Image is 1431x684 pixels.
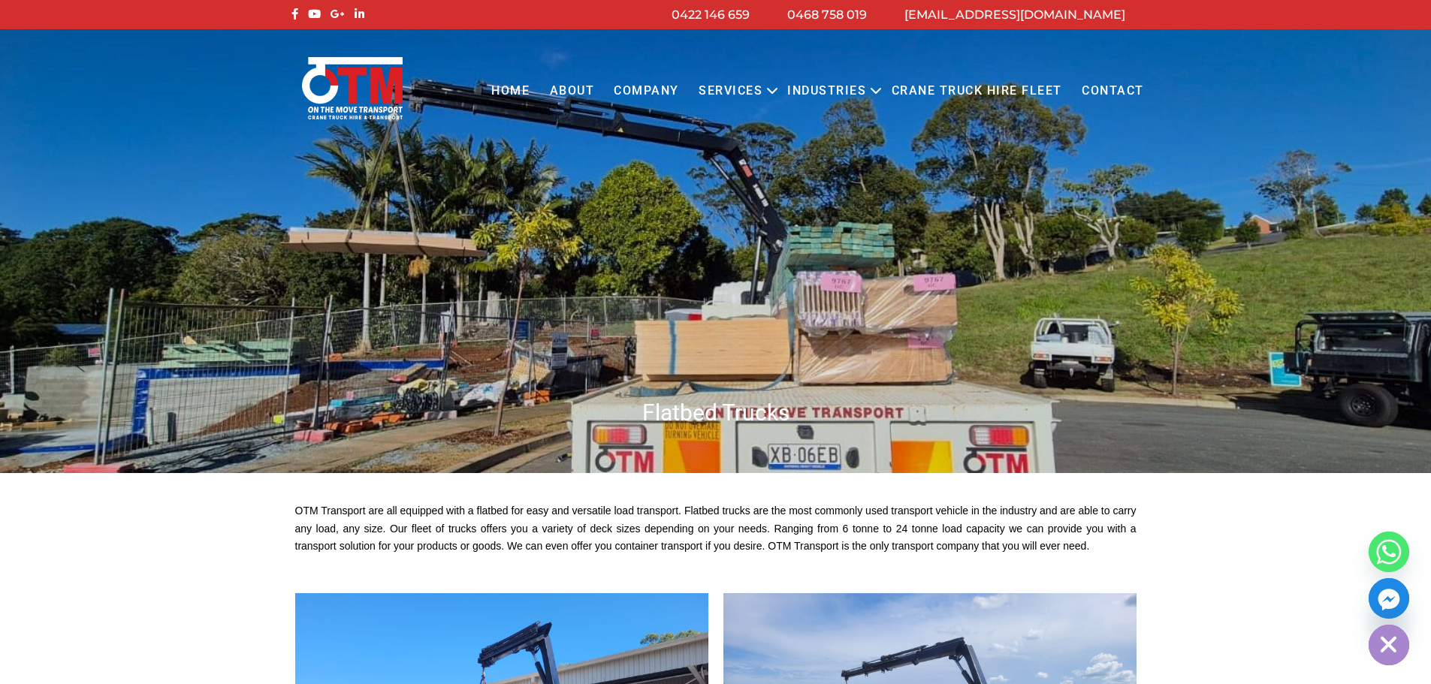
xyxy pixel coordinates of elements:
a: Industries [777,71,876,112]
a: 0422 146 659 [672,8,750,22]
a: Contact [1072,71,1154,112]
a: Whatsapp [1369,532,1409,572]
img: Otmtransport [299,56,406,121]
a: Home [482,71,539,112]
a: Crane Truck Hire Fleet [881,71,1071,112]
a: Facebook_Messenger [1369,578,1409,619]
a: COMPANY [604,71,689,112]
a: Services [689,71,772,112]
a: [EMAIL_ADDRESS][DOMAIN_NAME] [904,8,1125,22]
h1: Flatbed Trucks [288,398,1144,427]
p: OTM Transport are all equipped with a flatbed for easy and versatile load transport. Flatbed truc... [295,502,1137,556]
a: About [539,71,604,112]
a: 0468 758 019 [787,8,867,22]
